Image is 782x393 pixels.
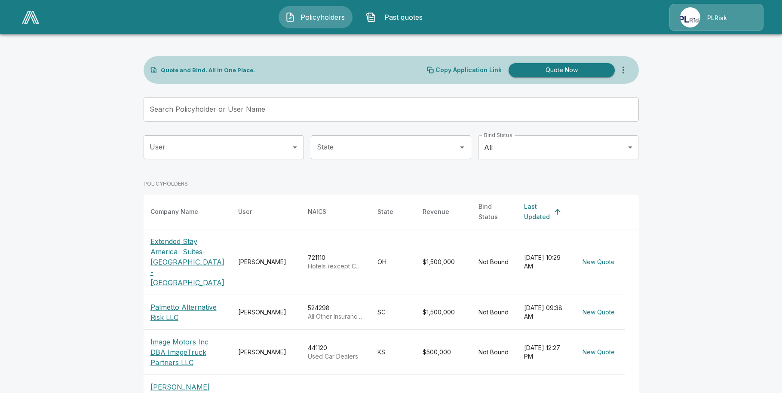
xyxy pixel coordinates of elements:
[299,12,346,22] span: Policyholders
[371,295,416,330] td: SC
[308,352,364,361] p: Used Car Dealers
[308,253,364,271] div: 721110
[238,207,252,217] div: User
[472,229,517,295] td: Not Bound
[478,135,638,159] div: All
[150,337,224,368] p: Image Motors Inc DBA ImageTruck Partners LLC
[371,330,416,375] td: KS
[359,6,433,28] button: Past quotes IconPast quotes
[517,295,572,330] td: [DATE] 09:38 AM
[279,6,353,28] button: Policyholders IconPolicyholders
[150,302,224,323] p: Palmetto Alternative Risk LLC
[579,305,618,320] button: New Quote
[377,207,393,217] div: State
[285,12,295,22] img: Policyholders Icon
[150,207,198,217] div: Company Name
[150,236,224,288] p: Extended Stay America- Suites- [GEOGRAPHIC_DATA] - [GEOGRAPHIC_DATA]
[669,4,764,31] a: Agency IconPLRisk
[423,207,449,217] div: Revenue
[380,12,427,22] span: Past quotes
[615,61,632,79] button: more
[22,11,39,24] img: AA Logo
[579,344,618,360] button: New Quote
[371,229,416,295] td: OH
[238,308,294,317] div: [PERSON_NAME]
[416,295,472,330] td: $1,500,000
[472,330,517,375] td: Not Bound
[484,131,512,139] label: Bind Status
[707,14,727,22] p: PLRisk
[472,195,517,229] th: Bind Status
[161,67,255,73] p: Quote and Bind. All in One Place.
[524,201,550,222] div: Last Updated
[308,312,364,321] p: All Other Insurance Related Activities
[517,229,572,295] td: [DATE] 10:29 AM
[238,258,294,266] div: [PERSON_NAME]
[308,344,364,361] div: 441120
[505,63,615,77] a: Quote Now
[289,141,301,153] button: Open
[579,254,618,270] button: New Quote
[456,141,468,153] button: Open
[238,348,294,356] div: [PERSON_NAME]
[308,304,364,321] div: 524298
[144,180,188,188] p: POLICYHOLDERS
[435,67,502,73] p: Copy Application Link
[472,295,517,330] td: Not Bound
[416,330,472,375] td: $500,000
[509,63,615,77] button: Quote Now
[308,262,364,271] p: Hotels (except Casino Hotels) and Motels
[308,207,326,217] div: NAICS
[517,330,572,375] td: [DATE] 12:27 PM
[416,229,472,295] td: $1,500,000
[680,7,700,27] img: Agency Icon
[366,12,376,22] img: Past quotes Icon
